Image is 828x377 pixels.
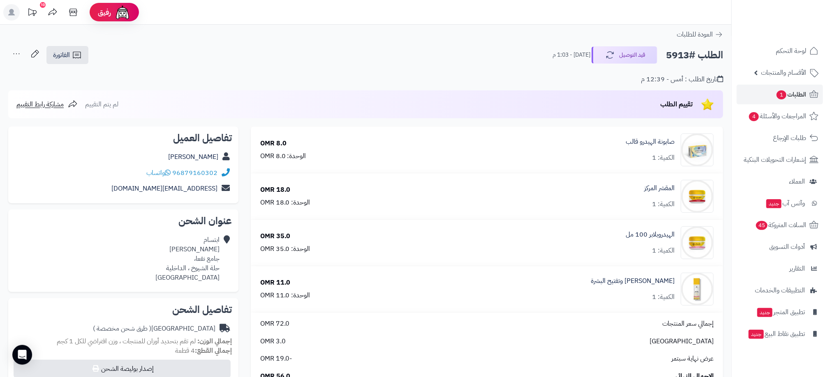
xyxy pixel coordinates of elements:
div: 18.0 OMR [260,185,291,195]
small: [DATE] - 1:03 م [553,51,590,59]
div: تاريخ الطلب : أمس - 12:39 م [641,75,723,84]
img: 1739575568-cm5h90uvo0xar01klg5zoc1bm__D8_A7_D9_84_D9_85_D9_82_D8_B4_D8_B1__D8_A7_D9_84_D9_85_D8_B... [681,180,713,213]
span: مشاركة رابط التقييم [16,99,64,109]
a: المقشر المركز [644,184,675,193]
a: العودة للطلبات [677,30,723,39]
a: [PERSON_NAME] [168,152,218,162]
span: الطلبات [776,89,806,100]
h2: تفاصيل العميل [15,133,232,143]
a: إشعارات التحويلات البنكية [737,150,823,170]
a: وآتس آبجديد [737,193,823,213]
span: 4 [749,112,759,122]
a: الفاتورة [46,46,88,64]
div: [GEOGRAPHIC_DATA] [93,324,215,333]
a: أدوات التسويق [737,237,823,257]
a: الهيدروبلابر 100 مل [626,230,675,239]
a: 96879160302 [172,168,217,178]
span: طلبات الإرجاع [773,132,806,144]
span: تطبيق نقاط البيع [748,328,805,340]
a: واتساب [146,168,171,178]
span: 72.0 OMR [260,319,290,329]
a: [EMAIL_ADDRESS][DOMAIN_NAME] [111,184,217,193]
a: تحديثات المنصة [22,4,42,23]
small: 4 قطعة [175,346,232,356]
span: لوحة التحكم [776,45,806,57]
span: عرض نهاية سبتمر [671,354,714,363]
div: الكمية: 1 [652,200,675,209]
a: التقارير [737,259,823,278]
span: جديد [757,308,772,317]
div: الوحدة: 18.0 OMR [260,198,310,207]
button: قيد التوصيل [592,46,657,64]
a: العملاء [737,172,823,191]
a: المراجعات والأسئلة4 [737,106,823,126]
a: [PERSON_NAME] وتفتيح البشرة [591,276,675,286]
a: التطبيقات والخدمات [737,280,823,300]
div: الكمية: 1 [652,246,675,255]
strong: إجمالي الوزن: [197,336,232,346]
span: وآتس آب [766,198,805,209]
div: ابتسام [PERSON_NAME] جامع نفعا، حلة الشيوخ ، الداخلية [GEOGRAPHIC_DATA] [155,235,220,282]
span: إجمالي سعر المنتجات [662,319,714,329]
h2: عنوان الشحن [15,216,232,226]
span: جديد [766,199,782,208]
a: الطلبات1 [737,85,823,104]
span: المراجعات والأسئلة [748,110,806,122]
span: العملاء [789,176,805,187]
span: 1 [776,90,787,100]
span: رفيق [98,7,111,17]
span: أدوات التسويق [769,241,805,253]
div: الكمية: 1 [652,292,675,302]
img: logo-2.png [772,6,820,23]
h2: تفاصيل الشحن [15,305,232,315]
div: 8.0 OMR [260,139,287,148]
span: الأقسام والمنتجات [761,67,806,78]
div: الكمية: 1 [652,153,675,163]
div: الوحدة: 11.0 OMR [260,291,310,300]
span: [GEOGRAPHIC_DATA] [650,337,714,346]
span: إشعارات التحويلات البنكية [744,154,806,166]
div: Open Intercom Messenger [12,345,32,365]
span: 45 [756,221,768,230]
div: 35.0 OMR [260,232,291,241]
a: السلات المتروكة45 [737,215,823,235]
img: 1739573119-cm52f9dep0njo01kla0z30oeq_hydro_soap-01-90x90.jpg [681,133,713,166]
span: 3.0 OMR [260,337,286,346]
span: -19.0 OMR [260,354,292,363]
span: السلات المتروكة [755,219,806,231]
span: التطبيقات والخدمات [755,285,805,296]
span: تقييم الطلب [660,99,693,109]
h2: الطلب #5913 [666,47,723,64]
span: ( طرق شحن مخصصة ) [93,324,151,333]
a: طلبات الإرجاع [737,128,823,148]
span: لم يتم التقييم [85,99,118,109]
a: تطبيق المتجرجديد [737,302,823,322]
span: التقارير [789,263,805,274]
a: مشاركة رابط التقييم [16,99,78,109]
a: تطبيق نقاط البيعجديد [737,324,823,344]
div: الوحدة: 8.0 OMR [260,152,306,161]
img: 1739578197-cm52dour10ngp01kla76j4svp_WHITENING_HYDRATE-01-90x90.jpg [681,273,713,306]
img: 1739576658-cm5o7h3k200cz01n3d88igawy_HYDROBALAPER_w-90x90.jpg [681,226,713,259]
strong: إجمالي القطع: [195,346,232,356]
span: الفاتورة [53,50,70,60]
a: لوحة التحكم [737,41,823,61]
img: ai-face.png [114,4,131,21]
span: العودة للطلبات [677,30,713,39]
a: صابونة الهيدرو قالب [626,137,675,147]
div: 11.0 OMR [260,278,291,287]
div: 10 [40,2,46,8]
div: الوحدة: 35.0 OMR [260,244,310,254]
span: لم تقم بتحديد أوزان للمنتجات ، وزن افتراضي للكل 1 كجم [57,336,196,346]
span: تطبيق المتجر [756,306,805,318]
span: جديد [749,330,764,339]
